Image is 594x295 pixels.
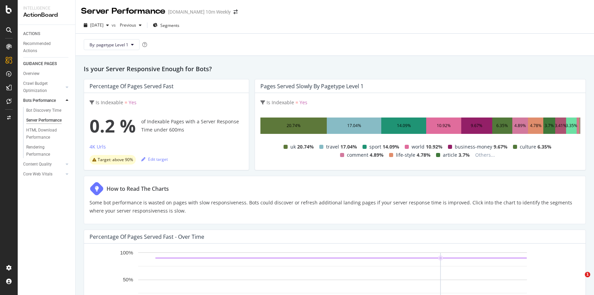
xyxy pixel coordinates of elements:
[23,70,70,77] a: Overview
[23,30,40,37] div: ACTIONS
[23,11,70,19] div: ActionBoard
[234,10,238,14] div: arrow-right-arrow-left
[90,42,128,48] span: By: pagetype Level 1
[120,250,133,255] text: 100%
[117,20,144,31] button: Previous
[26,117,62,124] div: Server Performance
[117,22,136,28] span: Previous
[555,122,566,130] div: 3.41%
[168,9,231,15] div: [DOMAIN_NAME] 10m Weekly
[90,143,106,154] button: 4K Urls
[23,80,64,94] a: Crawl Budget Optimization
[369,143,381,151] span: sport
[26,144,70,158] a: Rendering Performance
[23,161,64,168] a: Content Quality
[537,143,551,151] span: 6.35%
[396,151,415,159] span: life-style
[150,20,182,31] button: Segments
[26,107,61,114] div: Bot Discovery Time
[370,151,384,159] span: 4.89%
[520,143,536,151] span: culture
[90,143,106,150] div: 4K Urls
[326,143,339,151] span: travel
[397,122,411,130] div: 14.09%
[90,155,136,165] div: warning label
[23,5,70,11] div: Intelligence
[267,99,294,106] span: Is Indexable
[496,122,508,130] div: 6.35%
[347,122,361,130] div: 17.04%
[443,151,457,159] span: article
[426,143,443,151] span: 10.92%
[123,277,133,283] text: 50%
[300,99,307,106] span: Yes
[437,122,451,130] div: 10.92%
[290,143,296,151] span: uk
[383,143,399,151] span: 14.09%
[90,22,103,28] span: 2025 Aug. 15th
[459,151,470,159] span: 3.7%
[90,199,580,215] p: Some bot performance is wasted on pages with slow responsiveness. Bots could discover or refresh ...
[514,122,526,130] div: 4.89%
[141,156,168,162] div: Edit target
[571,272,587,288] iframe: Intercom live chat
[23,97,56,104] div: Bots Performance
[23,30,70,37] a: ACTIONS
[347,151,368,159] span: comment
[141,154,168,165] button: Edit target
[494,143,508,151] span: 9.67%
[295,99,298,106] span: =
[90,112,243,139] div: of Indexable Pages with a Server Response Time under 600ms
[90,83,174,90] div: Percentage of Pages Served Fast
[297,143,314,151] span: 20.74%
[566,122,577,130] div: 3.35%
[26,144,64,158] div: Rendering Performance
[23,161,52,168] div: Content Quality
[112,22,117,28] span: vs
[84,39,140,50] button: By: pagetype Level 1
[98,158,133,162] span: Target: above 90%
[26,117,70,124] a: Server Performance
[23,97,64,104] a: Bots Performance
[287,122,301,130] div: 20.74%
[340,143,357,151] span: 17.04%
[81,5,165,17] div: Server Performance
[26,107,70,114] a: Bot Discovery Time
[23,171,52,178] div: Core Web Vitals
[471,122,482,130] div: 9.67%
[412,143,424,151] span: world
[96,99,123,106] span: Is Indexable
[81,20,112,31] button: [DATE]
[417,151,431,159] span: 4.78%
[23,40,70,55] a: Recommended Actions
[545,122,554,130] div: 3.7%
[23,40,64,55] div: Recommended Actions
[26,127,70,141] a: HTML Download Performance
[125,99,127,106] span: =
[23,70,39,77] div: Overview
[472,151,498,159] span: Others...
[90,233,204,240] div: Percentage of Pages Served Fast - Over Time
[455,143,492,151] span: business-money
[23,60,57,67] div: GUIDANCE PAGES
[84,64,586,74] h2: Is your Server Responsive Enough for Bots?
[23,60,70,67] a: GUIDANCE PAGES
[585,272,590,277] span: 1
[90,112,136,139] span: 0.2 %
[160,22,179,28] span: Segments
[23,80,59,94] div: Crawl Budget Optimization
[129,99,137,106] span: Yes
[260,83,364,90] div: Pages Served Slowly by pagetype Level 1
[23,171,64,178] a: Core Web Vitals
[530,122,542,130] div: 4.78%
[26,127,66,141] div: HTML Download Performance
[107,185,169,193] div: How to Read The Charts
